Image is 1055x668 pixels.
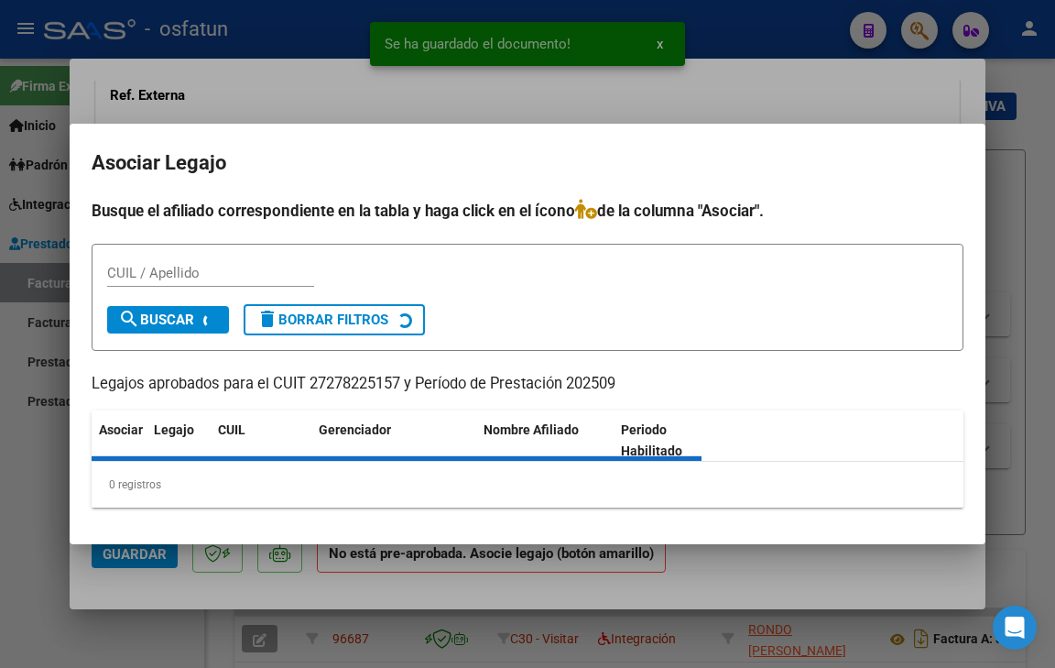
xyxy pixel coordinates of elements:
div: Open Intercom Messenger [993,606,1037,650]
h4: Busque el afiliado correspondiente en la tabla y haga click en el ícono de la columna "Asociar". [92,199,963,223]
p: Legajos aprobados para el CUIT 27278225157 y Período de Prestación 202509 [92,373,963,396]
span: Nombre Afiliado [484,422,579,437]
datatable-header-cell: Nombre Afiliado [476,411,614,471]
span: Asociar [99,422,143,437]
div: 0 registros [92,462,963,508]
span: Periodo Habilitado [621,422,682,458]
datatable-header-cell: Gerenciador [311,411,476,471]
datatable-header-cell: Asociar [92,411,147,471]
datatable-header-cell: Periodo Habilitado [614,411,737,471]
datatable-header-cell: CUIL [211,411,311,471]
span: Legajo [154,422,194,437]
h2: Asociar Legajo [92,146,963,181]
span: CUIL [218,422,245,437]
button: Borrar Filtros [244,304,425,335]
span: Borrar Filtros [256,312,388,328]
span: Gerenciador [319,422,391,437]
mat-icon: search [118,308,140,330]
mat-icon: delete [256,308,278,330]
datatable-header-cell: Legajo [147,411,211,471]
button: Buscar [107,306,229,334]
span: Buscar [118,312,194,328]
